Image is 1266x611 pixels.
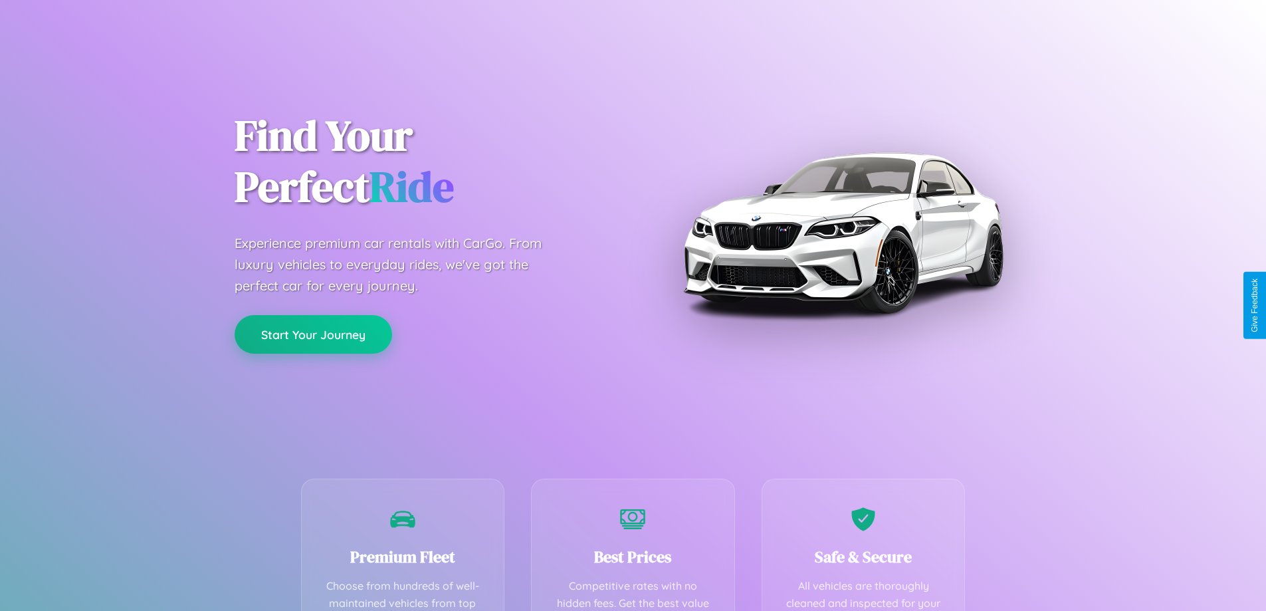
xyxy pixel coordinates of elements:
h3: Best Prices [552,546,714,568]
p: Experience premium car rentals with CarGo. From luxury vehicles to everyday rides, we've got the ... [235,233,567,297]
h1: Find Your Perfect [235,110,613,213]
h3: Premium Fleet [322,546,484,568]
button: Start Your Journey [235,315,392,354]
img: Premium BMW car rental vehicle [677,66,1009,399]
div: Give Feedback [1250,279,1259,332]
h3: Safe & Secure [782,546,945,568]
span: Ride [369,158,454,215]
